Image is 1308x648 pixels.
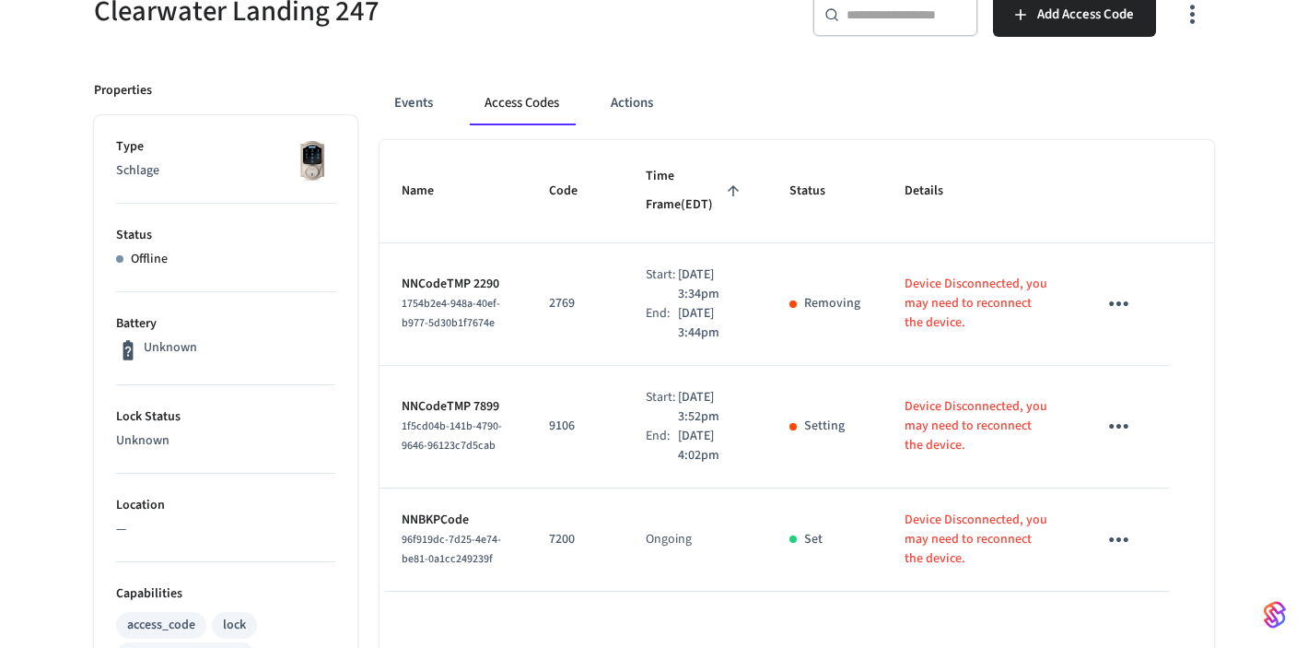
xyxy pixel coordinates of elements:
p: Unknown [144,338,197,358]
span: Add Access Code [1037,3,1134,27]
td: Ongoing [624,489,767,592]
p: Status [116,226,335,245]
p: — [116,520,335,539]
span: Time Frame(EDT) [646,162,745,220]
span: Code [549,177,601,206]
p: Location [116,496,335,515]
button: Events [380,81,448,125]
div: Start: [646,265,678,304]
p: Offline [131,250,168,269]
span: Name [402,177,458,206]
p: Device Disconnected, you may need to reconnect the device. [905,275,1053,333]
p: 9106 [549,417,601,436]
div: Start: [646,388,678,427]
p: Schlage [116,161,335,181]
div: ant example [380,81,1214,125]
p: [DATE] 4:02pm [678,427,745,465]
p: Set [804,530,823,549]
span: 96f919dc-7d25-4e74-be81-0a1cc249239f [402,532,501,567]
p: [DATE] 3:34pm [678,265,745,304]
p: Type [116,137,335,157]
p: Lock Status [116,407,335,427]
span: Details [905,177,967,206]
div: lock [223,616,246,635]
span: 1754b2e4-948a-40ef-b977-5d30b1f7674e [402,296,500,331]
p: [DATE] 3:52pm [678,388,745,427]
span: 1f5cd04b-141b-4790-9646-96123c7d5cab [402,418,502,454]
p: NNCodeTMP 2290 [402,275,505,294]
img: SeamLogoGradient.69752ec5.svg [1264,600,1286,630]
p: Battery [116,314,335,334]
p: Device Disconnected, you may need to reconnect the device. [905,511,1053,569]
div: access_code [127,616,195,635]
p: 7200 [549,530,601,549]
button: Actions [596,81,668,125]
p: NNCodeTMP 7899 [402,397,505,417]
p: Removing [804,294,860,313]
p: NNBKPCode [402,511,505,530]
p: Device Disconnected, you may need to reconnect the device. [905,397,1053,455]
p: Setting [804,417,845,436]
button: Access Codes [470,81,574,125]
p: Unknown [116,431,335,451]
p: [DATE] 3:44pm [678,304,745,343]
div: End: [646,304,678,343]
table: sticky table [380,140,1214,592]
p: Properties [94,81,152,100]
img: Schlage Sense Smart Deadbolt with Camelot Trim, Front [289,137,335,183]
p: Capabilities [116,584,335,604]
p: 2769 [549,294,601,313]
div: End: [646,427,678,465]
span: Status [789,177,849,206]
